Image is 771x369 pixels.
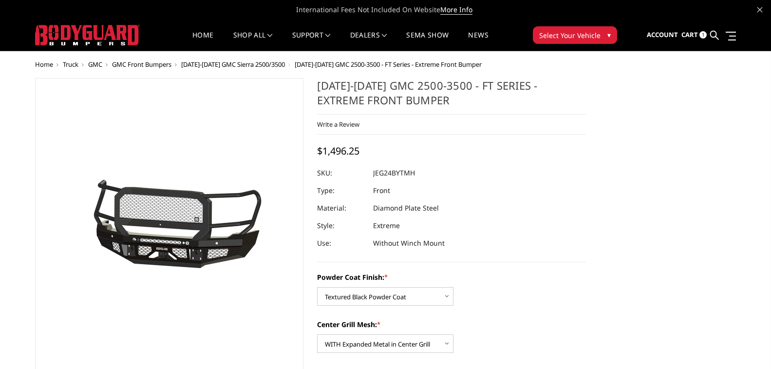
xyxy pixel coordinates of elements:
dt: Type: [317,182,366,199]
a: SEMA Show [406,32,449,51]
a: shop all [233,32,273,51]
dt: Style: [317,217,366,234]
dd: Without Winch Mount [373,234,445,252]
a: Truck [63,60,78,69]
a: GMC [88,60,102,69]
dd: Diamond Plate Steel [373,199,439,217]
button: Select Your Vehicle [533,26,617,44]
a: More Info [440,5,472,15]
h1: [DATE]-[DATE] GMC 2500-3500 - FT Series - Extreme Front Bumper [317,78,586,115]
a: Account [647,22,678,48]
img: BODYGUARD BUMPERS [35,25,140,45]
a: Dealers [350,32,387,51]
span: $1,496.25 [317,144,359,157]
dt: Use: [317,234,366,252]
label: Center Grill Mesh: [317,319,586,330]
dd: Extreme [373,217,400,234]
a: Support [292,32,331,51]
a: Home [35,60,53,69]
span: ▾ [607,30,611,40]
a: News [468,32,488,51]
a: [DATE]-[DATE] GMC Sierra 2500/3500 [181,60,285,69]
span: [DATE]-[DATE] GMC 2500-3500 - FT Series - Extreme Front Bumper [295,60,482,69]
span: Cart [681,30,698,39]
a: Write a Review [317,120,359,129]
dd: Front [373,182,390,199]
label: Powder Coat Finish: [317,272,586,282]
dt: Material: [317,199,366,217]
dt: SKU: [317,164,366,182]
dd: JEG24BYTMH [373,164,415,182]
span: Account [647,30,678,39]
span: Select Your Vehicle [539,30,601,40]
span: 1 [699,31,707,39]
a: Cart 1 [681,22,707,48]
a: GMC Front Bumpers [112,60,171,69]
a: Home [192,32,213,51]
iframe: Chat Widget [722,322,771,369]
